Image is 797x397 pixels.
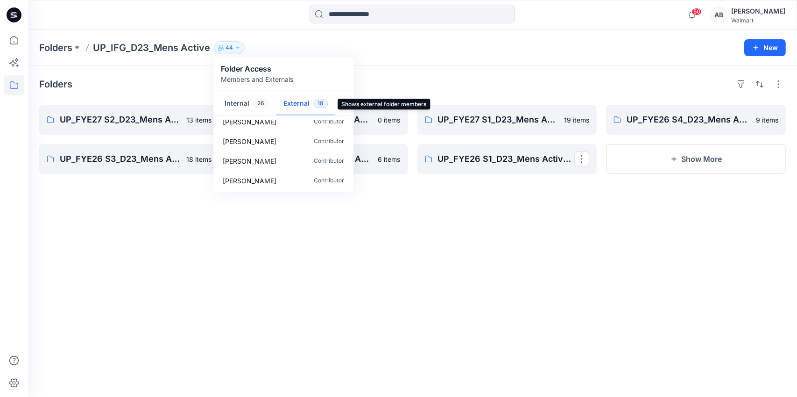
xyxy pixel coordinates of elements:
[223,117,276,127] p: Edwige Nordelus
[438,113,559,126] p: UP_FYE27 S1_D23_Mens Active - IFG
[214,41,245,54] button: 44
[226,43,233,53] p: 44
[606,105,786,135] a: UP_FYE26 S4_D23_Mens Active - IFG9 items
[93,41,210,54] p: UP_IFG_D23_Mens Active
[417,105,597,135] a: UP_FYE27 S1_D23_Mens Active - IFG19 items
[606,144,786,174] button: Show More
[186,115,212,125] p: 13 items
[711,7,727,23] div: AB
[215,131,352,151] a: [PERSON_NAME]Contributor
[60,152,181,166] p: UP_FYE26 S3_D23_Mens Active - IFG
[186,154,212,164] p: 18 items
[39,144,219,174] a: UP_FYE26 S3_D23_Mens Active - IFG18 items
[217,92,276,116] button: Internal
[731,17,785,24] div: Walmart
[627,113,750,126] p: UP_FYE26 S4_D23_Mens Active - IFG
[276,92,335,116] button: External
[223,156,276,166] p: Svetlana Shalumova
[731,6,785,17] div: [PERSON_NAME]
[417,144,597,174] a: UP_FYE26 S1_D23_Mens Active - IFG
[221,63,293,74] p: Folder Access
[438,152,575,166] p: UP_FYE26 S1_D23_Mens Active - IFG
[744,39,786,56] button: New
[314,176,344,186] p: Contributor
[39,79,72,90] h4: Folders
[253,99,268,108] span: 26
[39,41,72,54] a: Folders
[221,74,293,84] p: Members and Externals
[223,137,276,146] p: Leigh Lavange
[60,113,181,126] p: UP_FYE27 S2_D23_Mens Active - IFG
[378,154,401,164] p: 6 items
[314,137,344,146] p: Contributor
[564,115,589,125] p: 19 items
[691,8,702,15] span: 50
[215,151,352,171] a: [PERSON_NAME]Contributor
[314,156,344,166] p: Contributor
[756,115,778,125] p: 9 items
[215,112,352,131] a: [PERSON_NAME]Contributor
[223,176,276,186] p: Roger Tiangco
[39,105,219,135] a: UP_FYE27 S2_D23_Mens Active - IFG13 items
[378,115,401,125] p: 0 items
[313,99,328,108] span: 18
[215,171,352,190] a: [PERSON_NAME]Contributor
[314,117,344,127] p: Contributor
